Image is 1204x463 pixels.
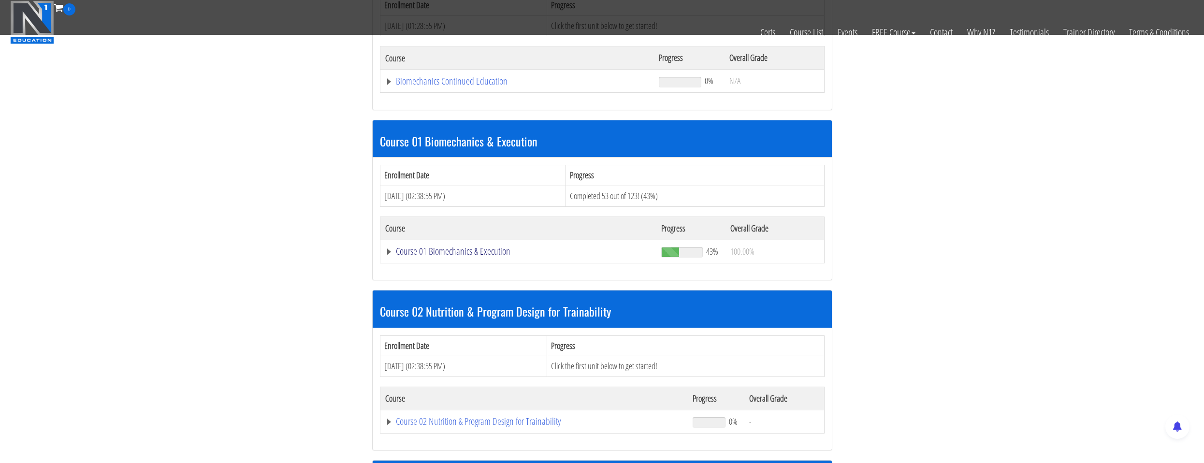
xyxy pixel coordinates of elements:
[725,217,824,240] th: Overall Grade
[385,246,652,256] a: Course 01 Biomechanics & Execution
[63,3,75,15] span: 0
[725,240,824,263] td: 100.00%
[380,186,566,206] td: [DATE] (02:38:55 PM)
[380,335,547,356] th: Enrollment Date
[1002,15,1056,49] a: Testimonials
[380,356,547,377] td: [DATE] (02:38:55 PM)
[380,165,566,186] th: Enrollment Date
[656,217,725,240] th: Progress
[1122,15,1196,49] a: Terms & Conditions
[10,0,54,44] img: n1-education
[566,186,824,206] td: Completed 53 out of 123! (43%)
[380,217,656,240] th: Course
[688,387,744,410] th: Progress
[705,75,713,86] span: 0%
[547,335,824,356] th: Progress
[385,76,650,86] a: Biomechanics Continued Education
[923,15,960,49] a: Contact
[725,70,824,93] td: N/A
[783,15,830,49] a: Course List
[566,165,824,186] th: Progress
[385,417,683,426] a: Course 02 Nutrition & Program Design for Trainability
[960,15,1002,49] a: Why N1?
[1056,15,1122,49] a: Trainer Directory
[830,15,865,49] a: Events
[753,15,783,49] a: Certs
[744,410,824,433] td: -
[380,46,654,70] th: Course
[729,416,738,427] span: 0%
[380,305,825,318] h3: Course 02 Nutrition & Program Design for Trainability
[547,356,824,377] td: Click the first unit below to get started!
[380,135,825,147] h3: Course 01 Biomechanics & Execution
[54,1,75,14] a: 0
[744,387,824,410] th: Overall Grade
[725,46,824,70] th: Overall Grade
[654,46,724,70] th: Progress
[865,15,923,49] a: FREE Course
[706,246,718,257] span: 43%
[380,387,688,410] th: Course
